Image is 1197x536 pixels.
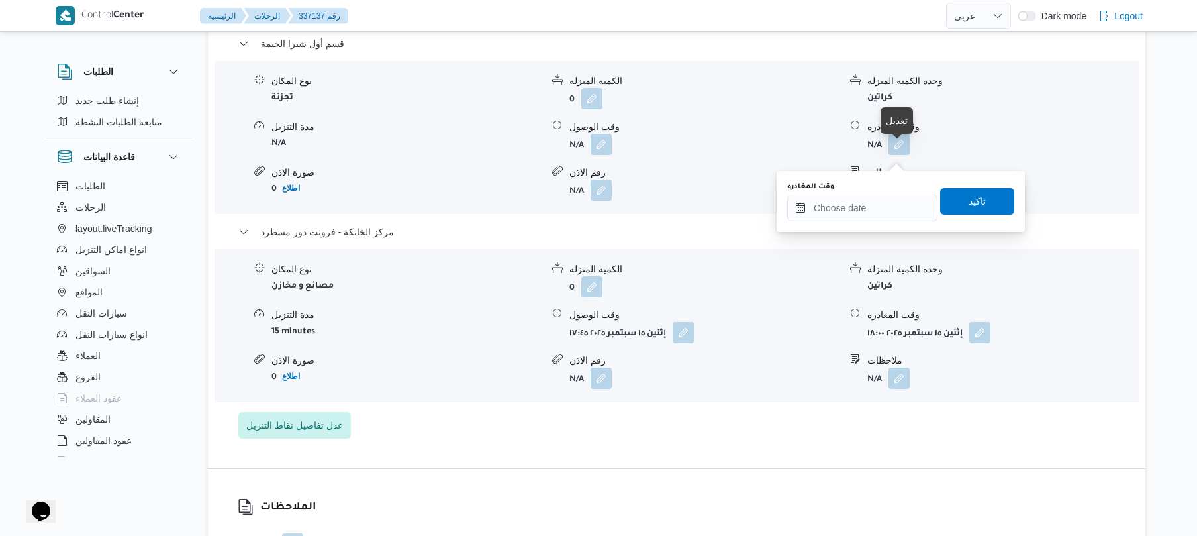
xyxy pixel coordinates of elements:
[75,348,101,364] span: العملاء
[75,221,152,237] span: layout.liveTracking
[200,8,246,24] button: الرئيسيه
[867,308,1137,322] div: وقت المغادره
[867,93,892,103] b: كراتين
[940,188,1014,215] button: تاكيد
[75,199,106,215] span: الرحلات
[52,303,187,324] button: سيارات النقل
[282,184,300,193] b: اطلاع
[867,141,882,150] b: N/A
[867,120,1137,134] div: وقت المغادره
[75,369,101,385] span: الفروع
[277,180,305,196] button: اطلاع
[867,375,882,384] b: N/A
[75,178,105,194] span: الطلبات
[244,8,291,24] button: الرحلات
[113,11,144,21] b: Center
[271,282,334,291] b: مصانع و مخازن
[75,411,111,427] span: المقاولين
[569,284,575,293] b: 0
[57,64,181,80] button: الطلبات
[52,111,187,133] button: متابعة الطلبات النشطة
[271,120,542,134] div: مدة التنزيل
[52,239,187,260] button: انواع اماكن التنزيل
[271,327,315,337] b: 15 minutes
[288,8,348,24] button: 337137 رقم
[569,262,839,276] div: الكميه المنزله
[57,149,181,165] button: قاعدة البيانات
[271,308,542,322] div: مدة التنزيل
[867,354,1137,368] div: ملاحظات
[271,93,293,103] b: تجزئة
[52,282,187,303] button: المواقع
[83,64,113,80] h3: الطلبات
[867,262,1137,276] div: وحدة الكمية المنزله
[215,61,1139,214] div: قسم أول شبرا الخيمة
[569,187,584,196] b: N/A
[52,218,187,239] button: layout.liveTracking
[238,36,1116,52] button: قسم أول شبرا الخيمة
[75,242,147,258] span: انواع اماكن التنزيل
[569,166,839,180] div: رقم الاذن
[1093,3,1148,29] button: Logout
[52,176,187,197] button: الطلبات
[867,329,963,339] b: إثنين ١٥ سبتمبر ٢٠٢٥ ١٨:٠٠
[271,166,542,180] div: صورة الاذن
[1036,11,1086,21] span: Dark mode
[52,409,187,430] button: المقاولين
[83,149,135,165] h3: قاعدة البيانات
[75,454,130,470] span: اجهزة التليفون
[52,324,187,345] button: انواع سيارات النقل
[271,139,286,148] b: N/A
[261,36,344,52] span: قسم أول شبرا الخيمة
[56,6,75,25] img: X8yXhbKr1z7QwAAAABJRU5ErkJggg==
[271,354,542,368] div: صورة الاذن
[271,185,277,194] b: 0
[52,90,187,111] button: إنشاء طلب جديد
[46,90,192,138] div: الطلبات
[238,224,1116,240] button: مركز الخانكة - فرونت دور مسطرد
[52,260,187,282] button: السواقين
[569,375,584,384] b: N/A
[787,182,834,192] label: وقت المغادره
[867,282,892,291] b: كراتين
[569,95,575,105] b: 0
[569,354,839,368] div: رقم الاذن
[52,366,187,388] button: الفروع
[246,417,343,433] span: عدل تفاصيل نقاط التنزيل
[75,305,127,321] span: سيارات النقل
[75,114,162,130] span: متابعة الطلبات النشطة
[282,372,300,381] b: اطلاع
[52,345,187,366] button: العملاء
[238,412,351,439] button: عدل تفاصيل نقاط التنزيل
[787,195,937,221] input: Press the down key to open a popover containing a calendar.
[277,368,305,384] button: اطلاع
[569,120,839,134] div: وقت الوصول
[52,388,187,409] button: عقود العملاء
[260,499,316,517] h3: الملاحظات
[75,390,122,406] span: عقود العملاء
[75,284,103,300] span: المواقع
[52,430,187,451] button: عقود المقاولين
[569,329,666,339] b: إثنين ١٥ سبتمبر ٢٠٢٥ ١٧:٤٥
[13,483,56,523] iframe: chat widget
[569,141,584,150] b: N/A
[46,176,192,462] div: قاعدة البيانات
[969,193,986,209] span: تاكيد
[569,308,839,322] div: وقت الوصول
[75,327,148,343] span: انواع سيارات النقل
[52,451,187,472] button: اجهزة التليفون
[271,373,277,382] b: 0
[215,249,1139,402] div: مركز الخانكة - فرونت دور مسطرد
[75,93,139,109] span: إنشاء طلب جديد
[271,74,542,88] div: نوع المكان
[271,262,542,276] div: نوع المكان
[867,74,1137,88] div: وحدة الكمية المنزله
[1114,8,1143,24] span: Logout
[52,197,187,218] button: الرحلات
[867,166,1137,180] div: ملاحظات
[261,224,394,240] span: مركز الخانكة - فرونت دور مسطرد
[886,113,908,129] div: تعديل
[569,74,839,88] div: الكميه المنزله
[75,263,111,279] span: السواقين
